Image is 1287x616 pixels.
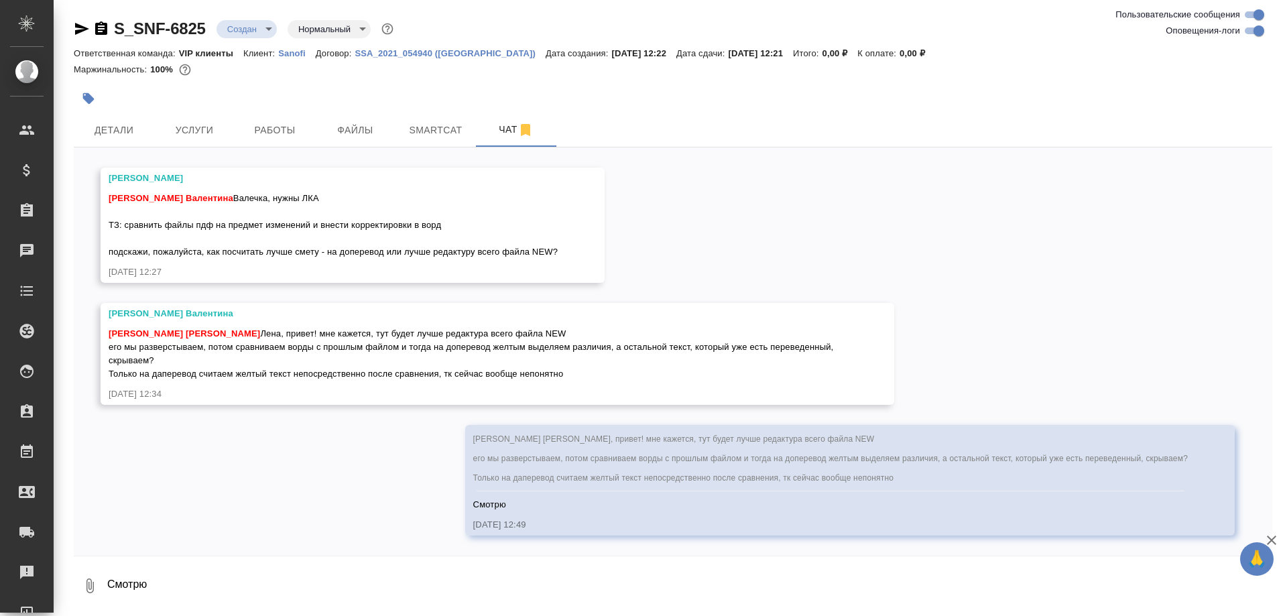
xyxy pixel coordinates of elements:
p: 0,00 ₽ [900,48,935,58]
span: 🙏 [1245,545,1268,573]
p: [DATE] 12:22 [611,48,676,58]
p: SSA_2021_054940 ([GEOGRAPHIC_DATA]) [355,48,546,58]
button: Создан [223,23,261,35]
p: 0,00 ₽ [822,48,858,58]
button: Скопировать ссылку [93,21,109,37]
span: Лена, привет! мне кажется, тут будет лучше редактура всего файла NEW его мы разверстываем, потом ... [109,328,836,379]
div: [PERSON_NAME] Валентина [109,307,847,320]
div: [PERSON_NAME] [109,172,558,185]
div: Создан [288,20,371,38]
p: Sanofi [278,48,316,58]
span: Чат [484,121,548,138]
span: Детали [82,122,146,139]
span: Валечка, нужны ЛКА ТЗ: сравнить файлы пдф на предмет изменений и внести корректировки в ворд подс... [109,193,558,257]
p: К оплате: [857,48,900,58]
p: 100% [150,64,176,74]
button: Добавить тэг [74,84,103,113]
span: Услуги [162,122,227,139]
div: [DATE] 12:27 [109,265,558,279]
p: VIP клиенты [179,48,243,58]
span: Работы [243,122,307,139]
p: Маржинальность: [74,64,150,74]
button: 0 [176,61,194,78]
span: Смотрю [473,499,506,509]
p: Клиент: [243,48,278,58]
button: Скопировать ссылку для ЯМессенджера [74,21,90,37]
p: Ответственная команда: [74,48,179,58]
a: Sanofi [278,47,316,58]
p: [DATE] 12:21 [728,48,793,58]
span: Smartcat [404,122,468,139]
span: [PERSON_NAME] [PERSON_NAME] [109,328,260,338]
span: Оповещения-логи [1166,24,1240,38]
p: Дата создания: [546,48,611,58]
p: Дата сдачи: [676,48,728,58]
div: [DATE] 12:34 [109,387,847,401]
button: 🙏 [1240,542,1274,576]
span: [PERSON_NAME] Валентина [109,193,233,203]
button: Нормальный [294,23,355,35]
div: Создан [217,20,277,38]
span: [PERSON_NAME] [PERSON_NAME], привет! мне кажется, тут будет лучше редактура всего файла NEW его м... [473,434,1188,483]
p: Договор: [316,48,355,58]
div: [DATE] 12:49 [473,518,1188,532]
a: S_SNF-6825 [114,19,206,38]
span: Файлы [323,122,387,139]
p: Итого: [793,48,822,58]
a: SSA_2021_054940 ([GEOGRAPHIC_DATA]) [355,47,546,58]
span: Пользовательские сообщения [1115,8,1240,21]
